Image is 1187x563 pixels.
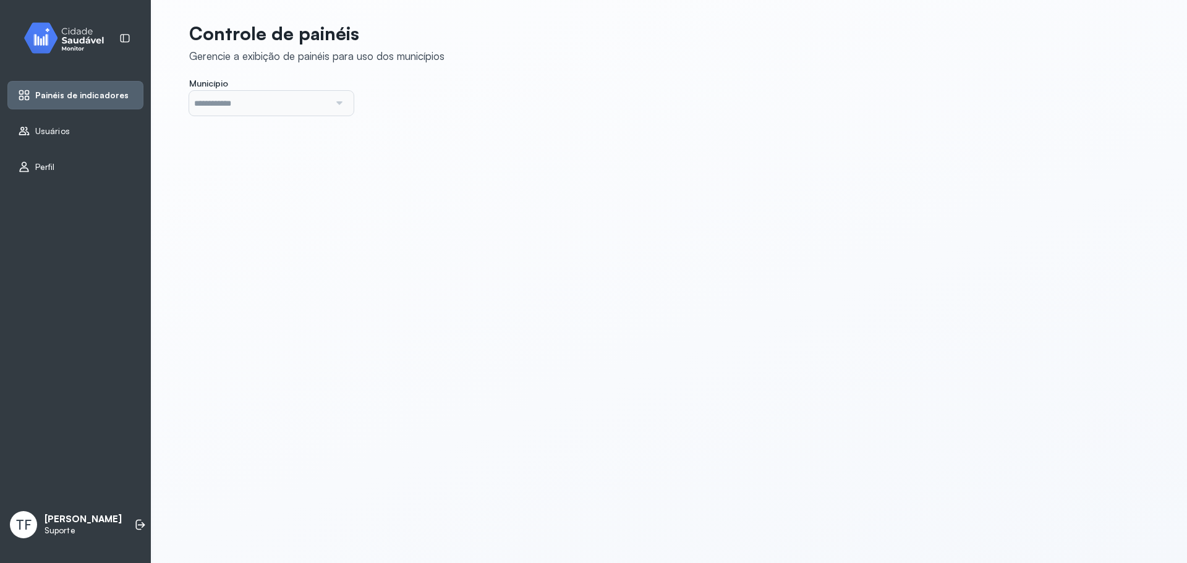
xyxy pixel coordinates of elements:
[18,89,133,101] a: Painéis de indicadores
[18,125,133,137] a: Usuários
[13,20,124,56] img: monitor.svg
[189,78,228,89] span: Município
[45,525,122,536] p: Suporte
[35,126,70,137] span: Usuários
[18,161,133,173] a: Perfil
[35,90,129,101] span: Painéis de indicadores
[189,49,445,62] div: Gerencie a exibição de painéis para uso dos municípios
[16,517,32,533] span: TF
[35,162,55,172] span: Perfil
[189,22,445,44] p: Controle de painéis
[45,514,122,525] p: [PERSON_NAME]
